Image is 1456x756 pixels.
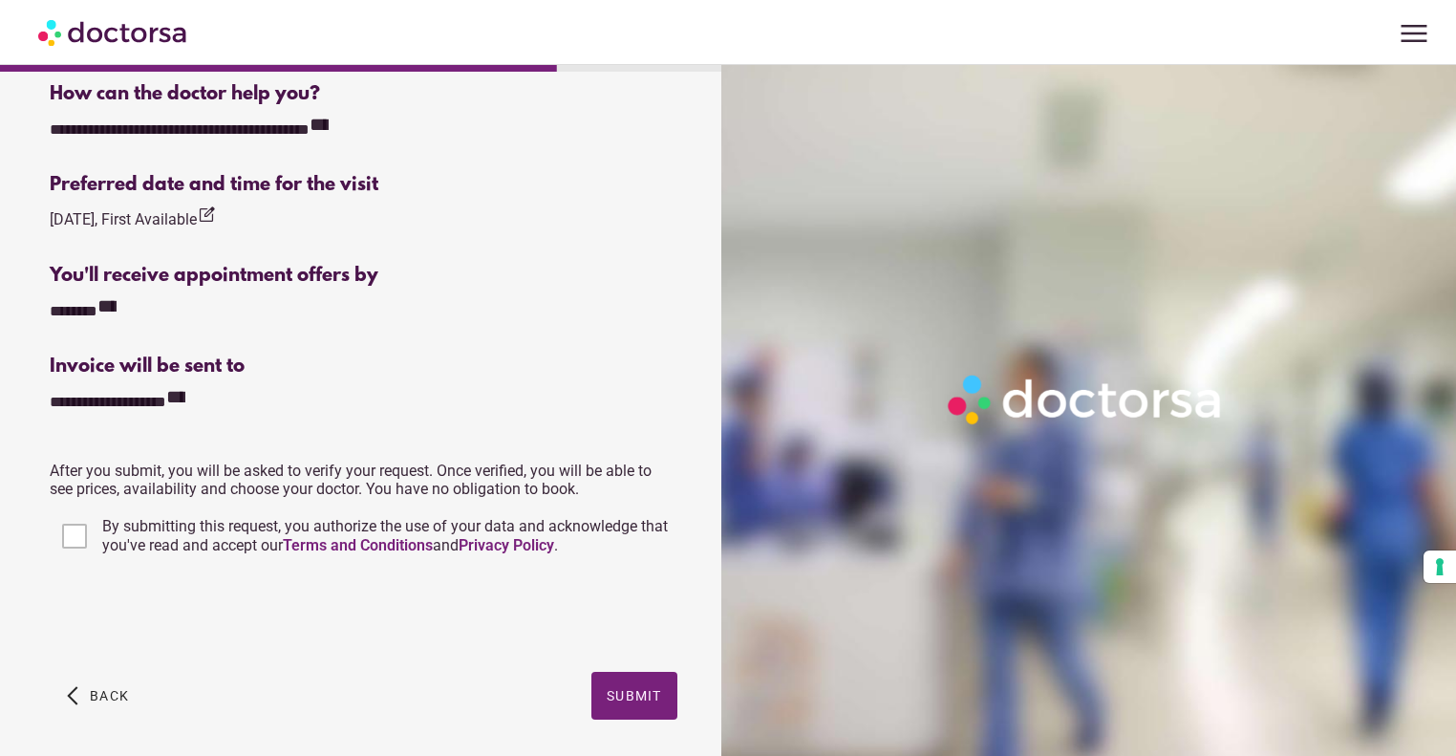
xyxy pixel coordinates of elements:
a: Terms and Conditions [283,536,433,554]
img: Logo-Doctorsa-trans-White-partial-flat.png [940,367,1231,432]
img: Doctorsa.com [38,11,189,54]
span: Submit [607,688,662,703]
div: [DATE], First Available [50,205,216,231]
div: You'll receive appointment offers by [50,265,676,287]
button: Submit [591,672,677,720]
span: menu [1396,15,1432,52]
iframe: reCAPTCHA [50,578,340,653]
div: How can the doctor help you? [50,83,676,105]
button: Your consent preferences for tracking technologies [1424,551,1456,583]
div: Invoice will be sent to [50,356,676,378]
button: arrow_back_ios Back [59,672,137,720]
div: Preferred date and time for the visit [50,174,676,196]
p: After you submit, you will be asked to verify your request. Once verified, you will be able to se... [50,462,676,498]
i: edit_square [197,205,216,225]
a: Privacy Policy [459,536,554,554]
span: By submitting this request, you authorize the use of your data and acknowledge that you've read a... [102,517,668,554]
span: Back [90,688,129,703]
